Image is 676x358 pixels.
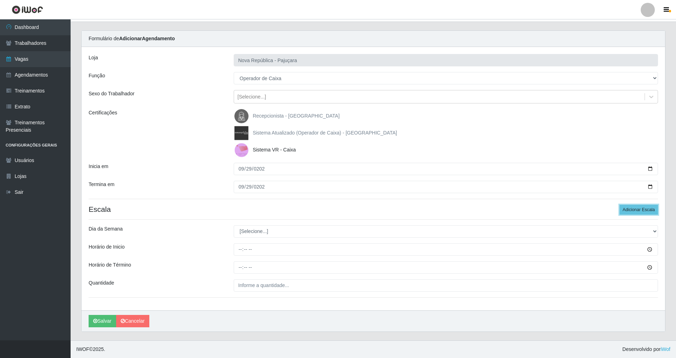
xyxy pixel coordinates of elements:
[89,261,131,269] label: Horário de Término
[116,315,149,327] a: Cancelar
[234,143,251,157] img: Sistema VR - Caixa
[12,5,43,14] img: CoreUI Logo
[119,36,175,41] strong: Adicionar Agendamento
[89,181,114,188] label: Termina em
[89,279,114,287] label: Quantidade
[89,54,98,61] label: Loja
[234,243,658,256] input: 00:00
[89,205,658,214] h4: Escala
[660,346,670,352] a: iWof
[76,346,89,352] span: IWOF
[622,346,670,353] span: Desenvolvido por
[234,181,658,193] input: 00/00/0000
[89,90,134,97] label: Sexo do Trabalhador
[89,315,116,327] button: Salvar
[89,72,105,79] label: Função
[89,163,108,170] label: Inicia em
[89,225,123,233] label: Dia da Semana
[253,113,340,119] span: Recepcionista - [GEOGRAPHIC_DATA]
[234,279,658,292] input: Informe a quantidade...
[234,261,658,274] input: 00:00
[234,109,251,123] img: Recepcionista - Nova República
[253,130,397,136] span: Sistema Atualizado (Operador de Caixa) - [GEOGRAPHIC_DATA]
[76,346,105,353] span: © 2025 .
[82,31,665,47] div: Formulário de
[89,243,125,251] label: Horário de Inicio
[234,126,251,140] img: Sistema Atualizado (Operador de Caixa) - Nova Republica
[234,163,658,175] input: 00/00/0000
[89,109,117,117] label: Certificações
[620,205,658,215] button: Adicionar Escala
[238,93,266,101] div: [Selecione...]
[253,147,296,153] span: Sistema VR - Caixa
